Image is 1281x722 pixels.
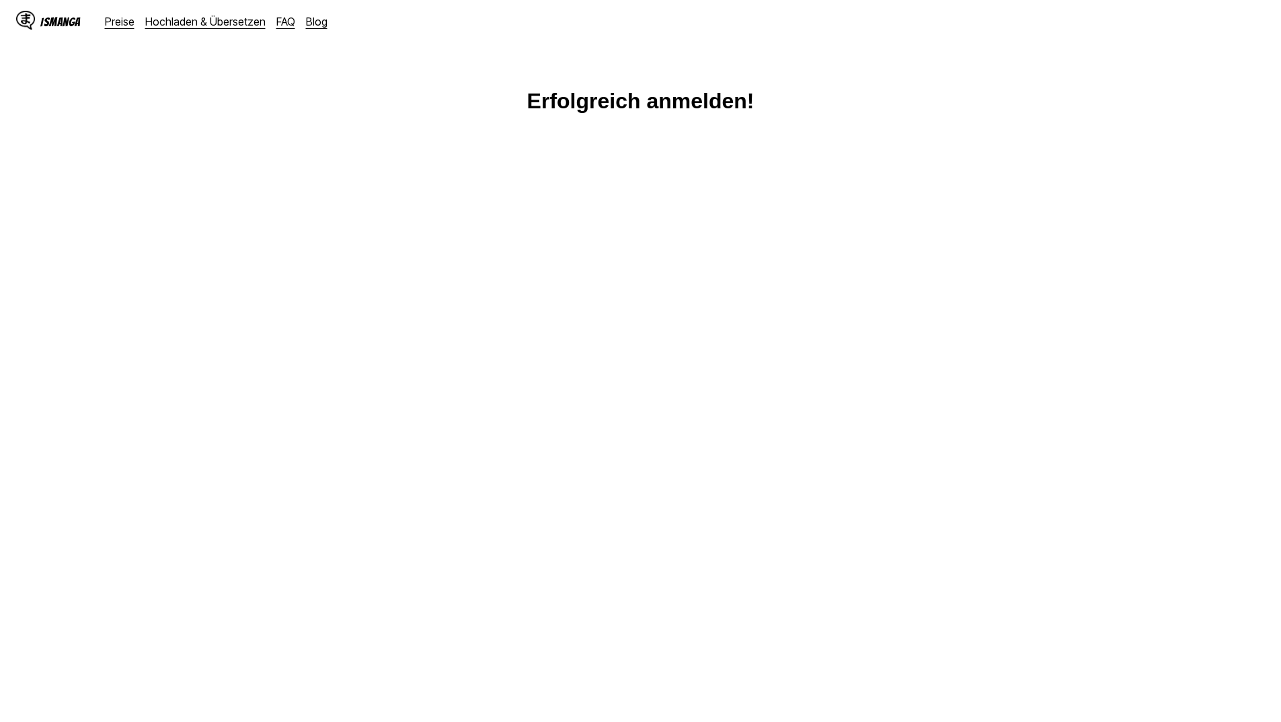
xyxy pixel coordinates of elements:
a: IsManga LogoIsManga [16,11,105,32]
font: IsManga [40,15,81,28]
a: Blog [306,15,327,28]
img: IsManga Logo [16,11,35,30]
a: FAQ [276,15,295,28]
a: Preise [105,15,134,28]
font: Erfolgreich anmelden! [527,89,754,113]
a: Hochladen & Übersetzen [145,15,266,28]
